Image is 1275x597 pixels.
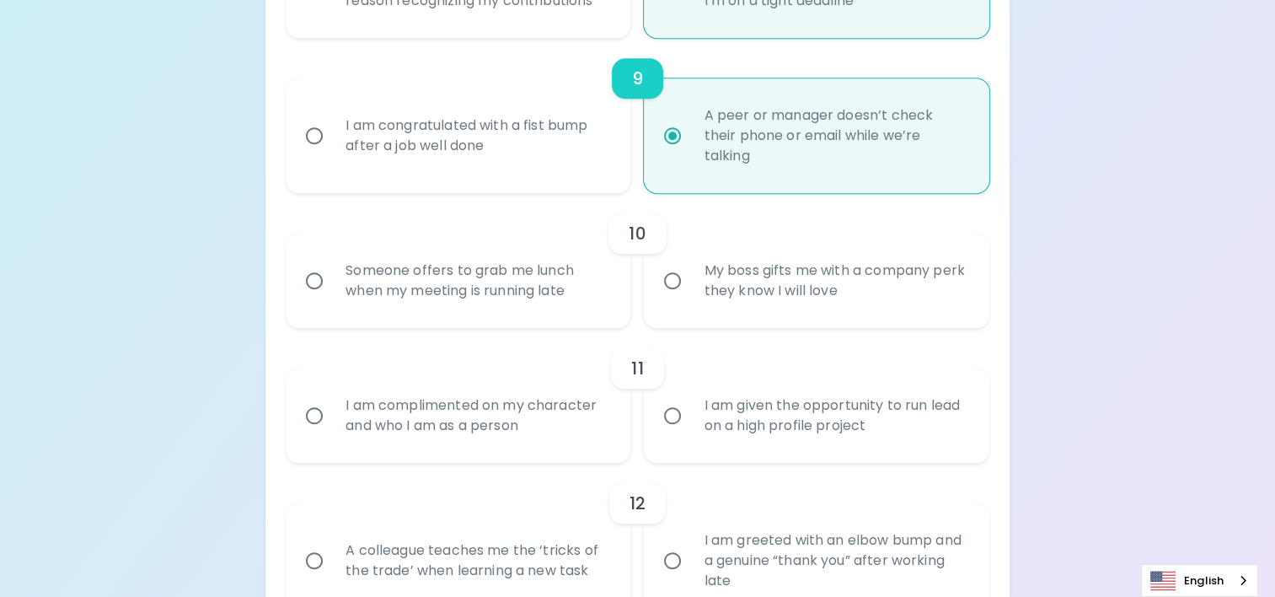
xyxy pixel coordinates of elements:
[632,65,643,92] h6: 9
[690,375,979,456] div: I am given the opportunity to run lead on a high profile project
[690,240,979,321] div: My boss gifts me with a company perk they know I will love
[631,355,643,382] h6: 11
[1142,565,1257,596] a: English
[286,328,989,463] div: choice-group-check
[1141,564,1258,597] div: Language
[332,240,621,321] div: Someone offers to grab me lunch when my meeting is running late
[629,220,646,247] h6: 10
[286,38,989,193] div: choice-group-check
[332,95,621,176] div: I am congratulated with a fist bump after a job well done
[690,85,979,186] div: A peer or manager doesn’t check their phone or email while we’re talking
[629,490,646,517] h6: 12
[1141,564,1258,597] aside: Language selected: English
[286,193,989,328] div: choice-group-check
[332,375,621,456] div: I am complimented on my character and who I am as a person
